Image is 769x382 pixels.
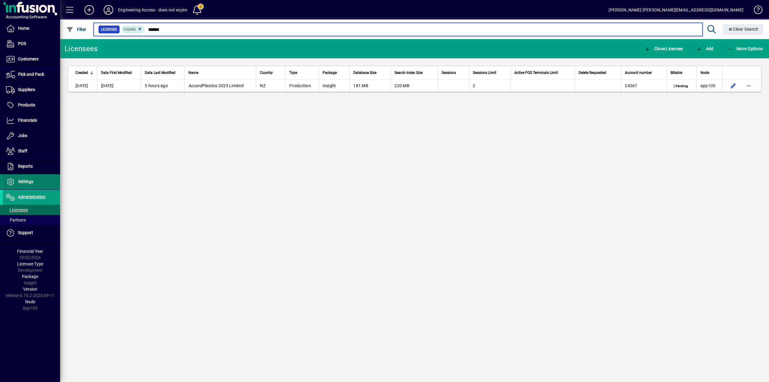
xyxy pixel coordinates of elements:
[18,87,35,92] span: Suppliers
[642,43,684,54] button: Clone Licensee
[391,80,437,92] td: 220 MB
[694,43,715,54] button: Add
[625,69,663,76] div: Account number
[701,69,719,76] div: Node
[744,81,754,90] button: More options
[18,133,27,138] span: Jobs
[728,81,738,90] button: Edit
[22,274,38,279] span: Package
[609,5,743,15] div: [PERSON_NAME] [PERSON_NAME][EMAIL_ADDRESS][DOMAIN_NAME]
[3,67,60,82] a: Pick and Pack
[442,69,465,76] div: Sessions
[18,57,38,61] span: Customers
[145,69,175,76] span: Data Last Modified
[701,83,716,88] span: app105.prod.infusionbusinesssoftware.com
[18,148,27,153] span: Staff
[188,83,202,88] em: Accord
[725,43,764,54] button: More Options
[65,44,98,53] div: Licensees
[323,69,337,76] span: Package
[260,69,273,76] span: Country
[23,287,37,292] span: Version
[141,80,184,92] td: 5 hours ago
[319,80,350,92] td: Insight
[3,36,60,51] a: POS
[25,299,35,304] span: Node
[6,207,28,212] span: Licensees
[323,69,346,76] div: Package
[18,194,46,199] span: Administration
[18,26,29,31] span: Home
[621,80,667,92] td: 24367
[75,69,93,76] div: Created
[442,69,456,76] span: Sessions
[18,230,33,235] span: Support
[3,21,60,36] a: Home
[6,218,26,222] span: Partners
[353,69,387,76] div: Database Size
[101,69,132,76] span: Data First Modified
[18,102,35,107] span: Products
[3,82,60,97] a: Suppliers
[3,144,60,159] a: Staff
[644,46,683,51] span: Clone Licensee
[473,69,496,76] span: Sessions Limit
[65,24,88,35] button: Filter
[18,164,33,169] span: Reports
[349,80,391,92] td: 181 MB
[514,69,571,76] div: Active POS Terminals Limit
[3,128,60,143] a: Jobs
[289,69,297,76] span: Type
[285,80,318,92] td: Production
[394,69,423,76] span: Search Index Size
[3,52,60,67] a: Customers
[579,69,617,76] div: Delete Requested
[394,69,434,76] div: Search Index Size
[289,69,315,76] div: Type
[670,69,693,76] div: Billable
[3,98,60,113] a: Products
[18,41,26,46] span: POS
[66,27,87,32] span: Filter
[124,27,136,32] span: Found
[145,69,181,76] div: Data Last Modified
[3,174,60,189] a: Settings
[749,1,761,21] a: Knowledge Base
[473,69,507,76] div: Sessions Limit
[353,69,376,76] span: Database Size
[188,69,198,76] span: Name
[579,69,606,76] span: Delete Requested
[18,72,44,77] span: Pick and Pack
[672,84,689,89] span: Pending
[3,225,60,240] a: Support
[18,179,33,184] span: Settings
[18,118,37,123] span: Financials
[260,69,282,76] div: Country
[3,205,60,215] a: Licensees
[3,159,60,174] a: Reports
[514,69,558,76] span: Active POS Terminals Limit
[695,46,713,51] span: Add
[80,5,99,15] button: Add
[625,69,652,76] span: Account number
[3,113,60,128] a: Financials
[99,5,118,15] button: Profile
[17,249,43,254] span: Financial Year
[670,69,682,76] span: Billable
[3,215,60,225] a: Partners
[17,261,43,266] span: Licensee Type
[75,69,88,76] span: Created
[121,26,145,33] mat-chip: Found Status: Found
[701,69,709,76] span: Node
[101,69,137,76] div: Data First Modified
[101,26,117,32] span: Licensee
[97,80,141,92] td: [DATE]
[469,80,510,92] td: 2
[728,27,758,32] span: Clear Search
[188,83,244,88] span: Plastics 2025 Limited
[118,5,187,15] div: Engineering Access - does not expire
[726,46,763,51] span: More Options
[68,80,97,92] td: [DATE]
[256,80,285,92] td: NZ
[188,69,252,76] div: Name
